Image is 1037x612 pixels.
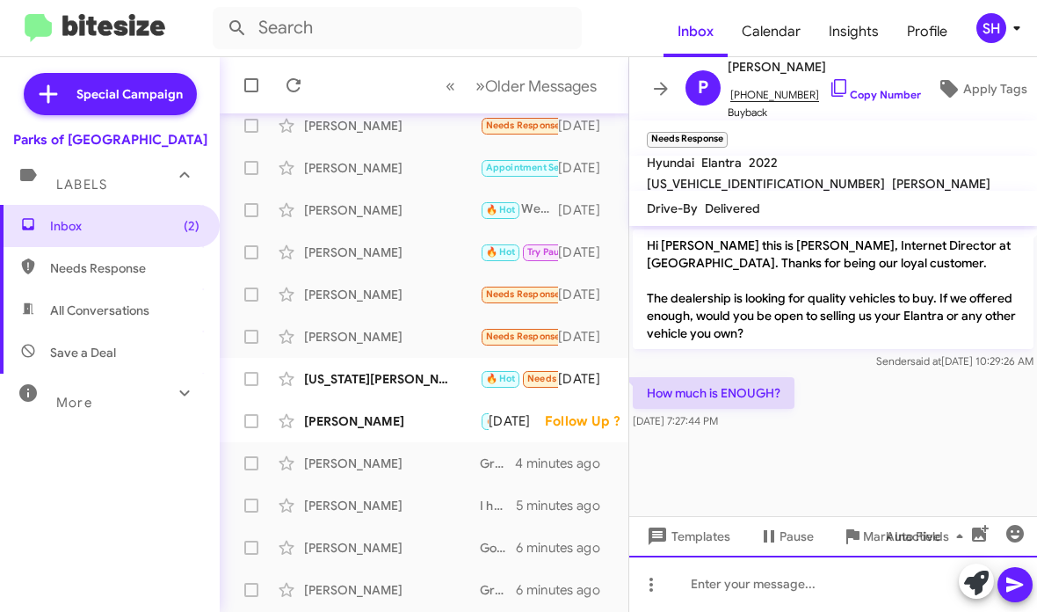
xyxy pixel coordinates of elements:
div: [DATE] [558,286,614,303]
div: I have two in stock, let me know if any of these works: [URL][DOMAIN_NAME] [480,497,516,514]
span: Needs Response [50,259,199,277]
div: Parks of [GEOGRAPHIC_DATA] [13,131,207,149]
p: How much is ENOUGH? [633,377,794,409]
button: Auto Fields [872,521,984,552]
button: SH [961,13,1018,43]
span: Sender [DATE] 10:29:26 AM [876,354,1033,368]
span: Labels [56,177,107,193]
span: said at [910,354,941,368]
span: Appointment Set [486,162,563,173]
div: How much is ENOUGH? [480,326,558,346]
button: Next [465,68,607,104]
div: I would like some photos are the vehicle [480,284,558,304]
div: [PERSON_NAME] [304,201,480,219]
span: Needs Response [486,120,561,131]
span: [PERSON_NAME] [892,176,990,192]
span: Drive-By [647,200,698,216]
span: 🔥 Hot [486,373,516,384]
button: Mark Inactive [828,521,954,552]
span: 2022 [749,155,778,171]
a: Copy Number [829,88,921,101]
span: Pause [780,521,814,552]
span: 🔥 Hot [486,204,516,215]
span: P [698,74,708,102]
button: Templates [629,521,744,552]
div: [PERSON_NAME] [304,117,480,135]
span: [DATE] 7:27:44 PM [633,414,718,427]
input: Search [213,7,582,49]
span: 🔥 Hot [486,415,516,426]
div: [PERSON_NAME] [304,497,480,514]
span: Needs Response [486,288,561,300]
span: More [56,395,92,411]
span: (2) [184,217,199,235]
div: 6 minutes ago [516,539,614,557]
span: All Conversations [50,302,149,319]
div: [PERSON_NAME] [304,455,480,472]
div: Great! We’d love to schedule an in-person appraisal for your vehicle so we can offer you the best... [480,455,515,472]
span: Try Pausing [527,246,578,258]
span: Auto Fields [886,521,970,552]
span: Delivered [705,200,760,216]
div: SH [976,13,1006,43]
div: [DATE] [558,117,614,135]
span: Special Campaign [76,85,183,103]
div: Good morning [480,411,489,431]
a: Insights [815,6,893,57]
div: 4 minutes ago [515,455,614,472]
span: Inbox [50,217,199,235]
div: 5 minutes ago [516,497,614,514]
div: [PERSON_NAME] [304,159,480,177]
span: Needs Response [527,373,602,384]
span: » [475,75,485,97]
div: Sure, CarMax has offered me 3800.00$ [480,115,558,135]
a: Special Campaign [24,73,197,115]
div: [PERSON_NAME] [304,412,480,430]
div: Got it! Is there anything we can assist you with? We have a great selection of new vehicles if yo... [480,539,516,557]
div: Good afternoon Shianne, Yes, [PERSON_NAME] and [PERSON_NAME] were all very helpful. Each one spen... [480,157,558,178]
span: « [446,75,455,97]
div: I am looking for a red Hyundai Tucson with light gray interior [DATE]-[DATE] low miles with moon ... [480,368,558,389]
small: Needs Response [647,132,728,148]
span: 🔥 Hot [486,246,516,258]
span: [PERSON_NAME] [728,56,921,77]
div: We're excited to hear about your [MEDICAL_DATA]! We do have a great selection of inventory! When ... [480,200,558,220]
span: Apply Tags [963,73,1027,105]
div: [PERSON_NAME] [304,244,480,261]
a: Calendar [728,6,815,57]
div: [PERSON_NAME] [304,328,480,346]
div: [DATE] [558,201,614,219]
span: Templates [643,521,730,552]
span: Hyundai [647,155,694,171]
div: Great! We’d love to schedule an in-person appraisal for your vehicle so we can offer you the best... [480,581,516,599]
span: Buyback [728,104,921,121]
div: [US_STATE][PERSON_NAME] [304,370,480,388]
div: [DATE] [558,244,614,261]
div: ok [480,242,558,262]
div: [PERSON_NAME] [304,286,480,303]
div: Follow Up ? [545,412,635,430]
nav: Page navigation example [436,68,607,104]
button: Previous [435,68,466,104]
button: Pause [744,521,828,552]
div: [PERSON_NAME] [304,581,480,599]
a: Profile [893,6,961,57]
div: [DATE] [558,159,614,177]
div: [DATE] [558,328,614,346]
a: Inbox [664,6,728,57]
div: 6 minutes ago [516,581,614,599]
div: [PERSON_NAME] [304,539,480,557]
span: Needs Response [486,331,561,342]
span: [US_VEHICLE_IDENTIFICATION_NUMBER] [647,176,885,192]
span: Save a Deal [50,344,116,361]
p: Hi [PERSON_NAME] this is [PERSON_NAME], Internet Director at [GEOGRAPHIC_DATA]. Thanks for being ... [633,229,1033,349]
span: Older Messages [485,76,597,96]
div: [DATE] [489,412,545,430]
div: [DATE] [558,370,614,388]
span: Elantra [701,155,742,171]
